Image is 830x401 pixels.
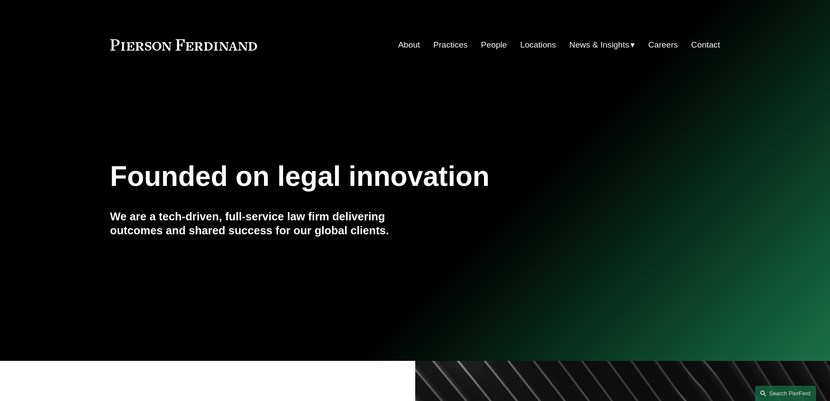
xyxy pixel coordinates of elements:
span: News & Insights [569,38,630,53]
a: Search this site [755,386,816,401]
a: People [481,37,507,53]
a: About [398,37,420,53]
a: Contact [691,37,720,53]
a: folder dropdown [569,37,635,53]
a: Practices [433,37,468,53]
a: Careers [648,37,678,53]
h4: We are a tech-driven, full-service law firm delivering outcomes and shared success for our global... [110,209,415,238]
a: Locations [520,37,556,53]
h1: Founded on legal innovation [110,161,619,192]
